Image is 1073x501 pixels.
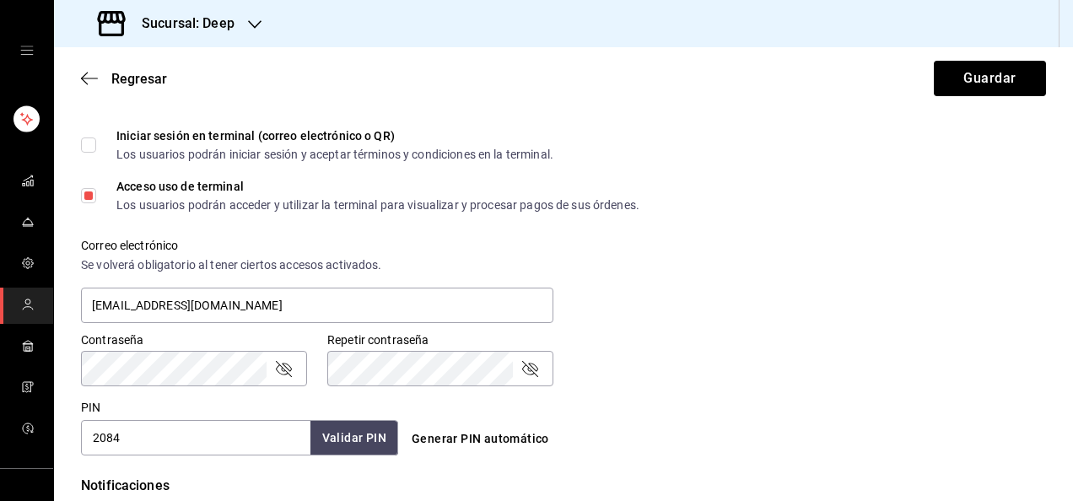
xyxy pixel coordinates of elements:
button: passwordField [273,358,294,379]
div: Notificaciones [81,476,1046,496]
button: Validar PIN [310,421,398,455]
div: Iniciar sesión en terminal (correo electrónico o QR) [116,130,553,142]
button: Generar PIN automático [405,423,556,455]
div: Posibilidad de autenticarse en el POS mediante PIN. [116,98,391,110]
label: Correo electrónico [81,240,553,251]
button: passwordField [520,358,540,379]
label: PIN [81,401,100,413]
div: Acceso uso de terminal [116,180,639,192]
button: Guardar [934,61,1046,96]
button: open drawer [20,44,34,57]
label: Repetir contraseña [327,334,553,346]
div: Se volverá obligatorio al tener ciertos accesos activados. [81,256,553,274]
div: Los usuarios podrán acceder y utilizar la terminal para visualizar y procesar pagos de sus órdenes. [116,199,639,211]
input: 3 a 6 dígitos [81,420,310,455]
h3: Sucursal: Deep [128,13,235,34]
span: Regresar [111,71,167,87]
div: Los usuarios podrán iniciar sesión y aceptar términos y condiciones en la terminal. [116,148,553,160]
label: Contraseña [81,334,307,346]
button: Regresar [81,71,167,87]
